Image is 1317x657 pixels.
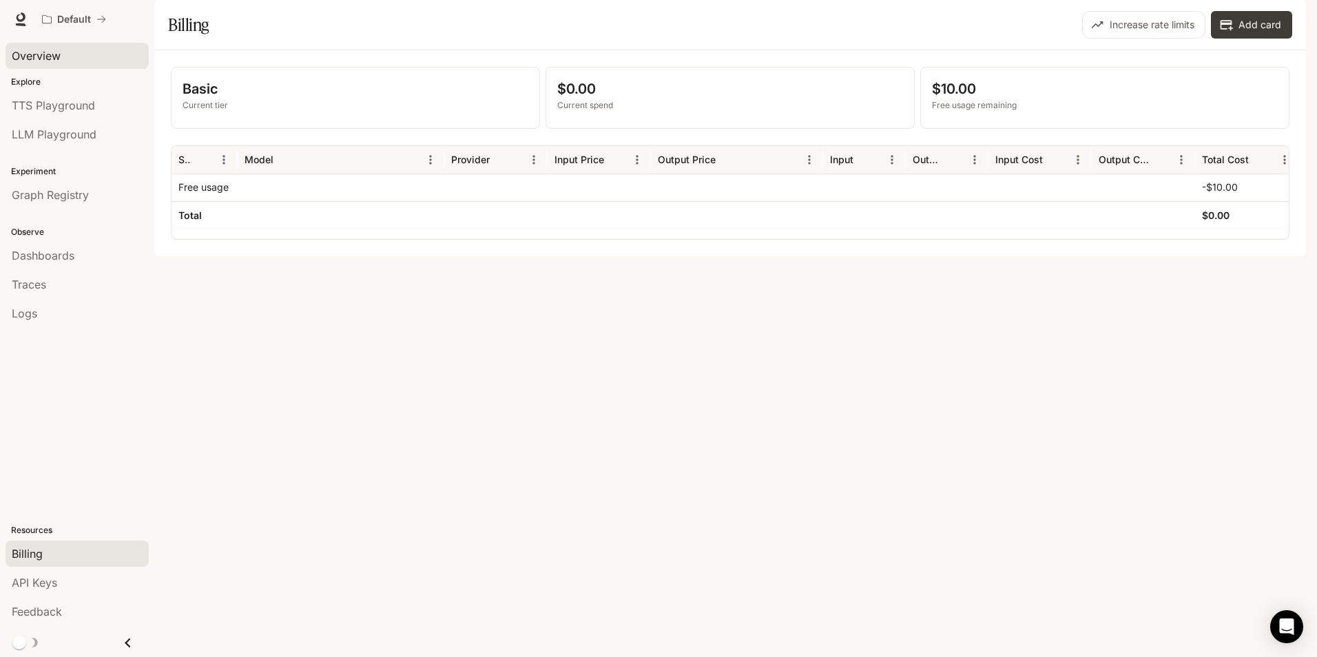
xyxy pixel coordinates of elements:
button: Menu [1068,149,1088,170]
button: Sort [1250,149,1271,170]
button: Sort [855,149,875,170]
button: Sort [275,149,295,170]
button: Sort [717,149,738,170]
button: Menu [1171,149,1192,170]
div: Input Price [554,154,604,165]
div: Output [913,154,942,165]
button: Sort [605,149,626,170]
div: Model [245,154,273,165]
button: Sort [1044,149,1065,170]
h6: $0.00 [1202,209,1230,222]
button: Sort [1150,149,1171,170]
button: Menu [799,149,820,170]
button: Increase rate limits [1082,11,1205,39]
p: Current spend [557,99,903,112]
div: Service [178,154,191,165]
button: Menu [523,149,544,170]
button: All workspaces [36,6,112,33]
button: Menu [214,149,234,170]
h1: Billing [168,11,209,39]
p: Free usage [178,180,229,194]
p: -$10.00 [1202,180,1238,194]
p: Current tier [183,99,528,112]
button: Add card [1211,11,1292,39]
h6: Total [178,209,202,222]
div: Input [830,154,853,165]
div: Open Intercom Messenger [1270,610,1303,643]
p: $10.00 [932,79,1278,99]
div: Input Cost [995,154,1043,165]
button: Menu [882,149,902,170]
button: Menu [627,149,647,170]
div: Output Price [658,154,716,165]
p: Free usage remaining [932,99,1278,112]
button: Sort [944,149,964,170]
button: Sort [491,149,512,170]
button: Sort [193,149,214,170]
button: Menu [1274,149,1295,170]
div: Output Cost [1099,154,1149,165]
div: Provider [451,154,490,165]
p: Default [57,14,91,25]
p: Basic [183,79,528,99]
p: $0.00 [557,79,903,99]
button: Menu [420,149,441,170]
button: Menu [964,149,985,170]
div: Total Cost [1202,154,1249,165]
